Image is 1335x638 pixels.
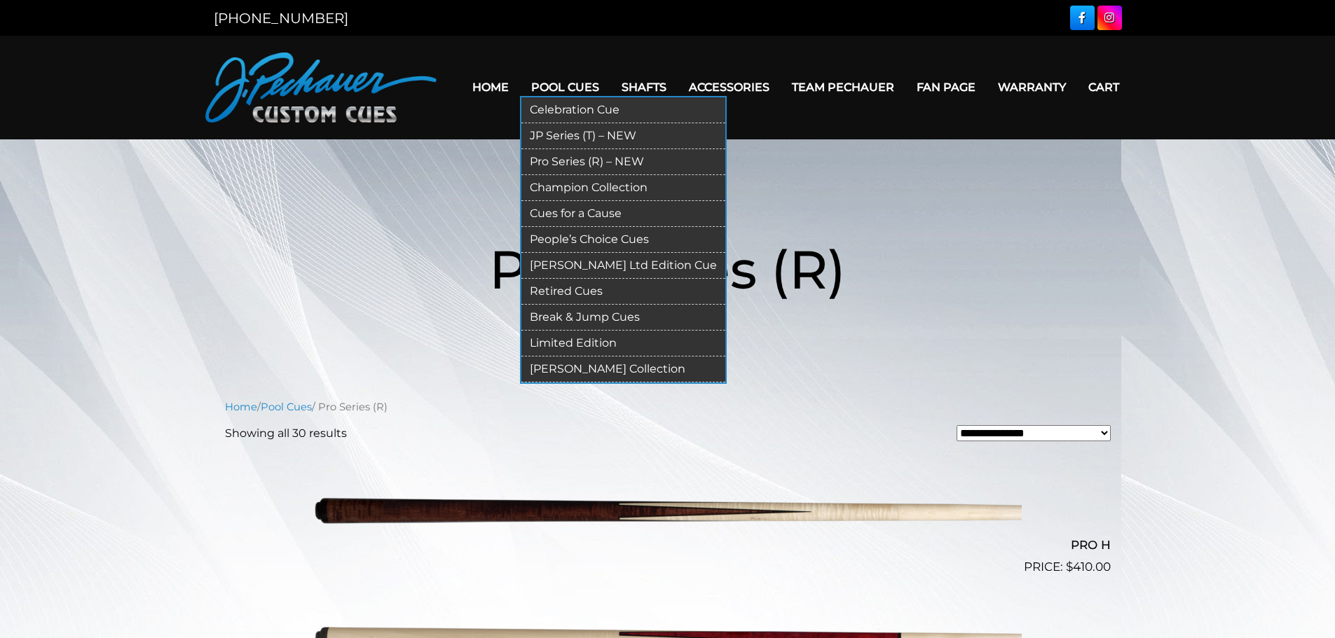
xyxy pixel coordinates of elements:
span: Pro Series (R) [489,237,846,302]
a: Break & Jump Cues [521,305,725,331]
span: $ [1066,560,1073,574]
a: Pool Cues [261,401,312,413]
a: Limited Edition [521,331,725,356]
a: [PERSON_NAME] Ltd Edition Cue [521,253,725,279]
select: Shop order [957,425,1111,441]
a: Retired Cues [521,279,725,305]
a: Team Pechauer [781,69,905,105]
bdi: 410.00 [1066,560,1111,574]
a: JP Series (T) – NEW [521,123,725,149]
a: Warranty [987,69,1077,105]
a: Celebration Cue [521,97,725,123]
a: Shafts [610,69,678,105]
p: Showing all 30 results [225,425,347,442]
a: Pro Series (R) – NEW [521,149,725,175]
a: People’s Choice Cues [521,227,725,253]
img: Pechauer Custom Cues [205,53,437,123]
a: PRO H $410.00 [225,453,1111,576]
a: Cart [1077,69,1130,105]
a: Home [461,69,520,105]
a: Home [225,401,257,413]
a: Fan Page [905,69,987,105]
h2: PRO H [225,532,1111,558]
a: Champion Collection [521,175,725,201]
a: [PERSON_NAME] Collection [521,356,725,382]
a: Accessories [678,69,781,105]
img: PRO H [314,453,1022,571]
nav: Breadcrumb [225,399,1111,415]
a: [PHONE_NUMBER] [214,10,348,27]
a: Pool Cues [520,69,610,105]
a: Cues for a Cause [521,201,725,227]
